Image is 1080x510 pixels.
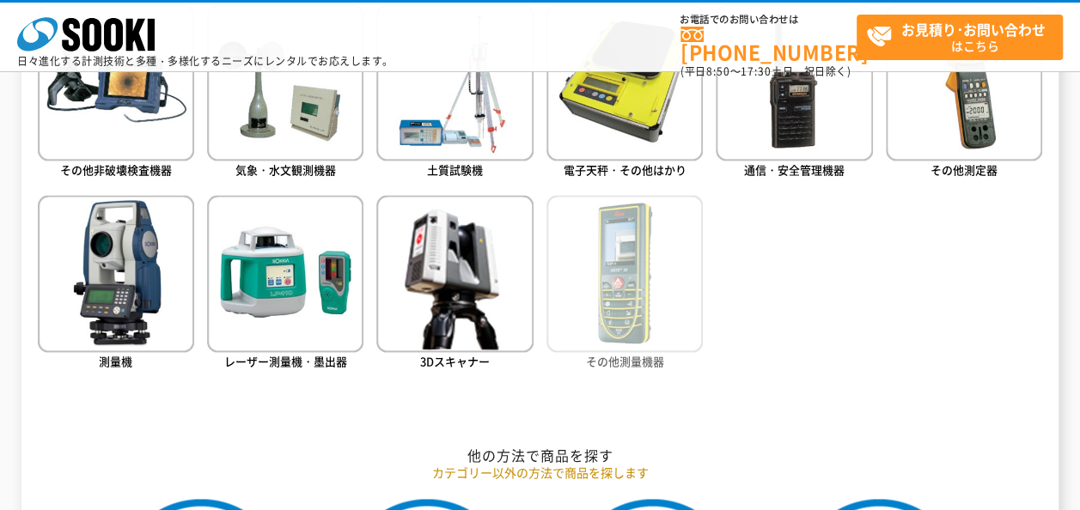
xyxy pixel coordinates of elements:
[716,4,872,182] a: 通信・安全管理機器
[546,195,703,373] a: その他測量機器
[224,353,347,369] span: レーザー測量機・墨出器
[680,15,857,25] span: お電話でのお問い合わせは
[546,4,703,182] a: 電子天秤・その他はかり
[886,4,1042,182] a: その他測定器
[376,4,533,182] a: 土質試験機
[706,64,730,79] span: 8:50
[376,195,533,351] img: 3Dスキャナー
[376,4,533,161] img: 土質試験機
[901,19,1046,39] strong: お見積り･お問い合わせ
[207,195,363,351] img: レーザー測量機・墨出器
[376,195,533,373] a: 3Dスキャナー
[564,161,686,178] span: 電子天秤・その他はかり
[38,4,194,161] img: その他非破壊検査機器
[207,4,363,182] a: 気象・水文観測機器
[546,195,703,351] img: その他測量機器
[680,27,857,62] a: [PHONE_NUMBER]
[60,161,172,178] span: その他非破壊検査機器
[427,161,483,178] span: 土質試験機
[207,195,363,373] a: レーザー測量機・墨出器
[38,446,1043,464] h2: 他の方法で商品を探す
[546,4,703,161] img: 電子天秤・その他はかり
[857,15,1063,60] a: お見積り･お問い合わせはこちら
[420,353,490,369] span: 3Dスキャナー
[931,161,998,178] span: その他測定器
[886,4,1042,161] img: その他測定器
[235,161,336,178] span: 気象・水文観測機器
[99,353,132,369] span: 測量機
[741,64,772,79] span: 17:30
[207,4,363,161] img: 気象・水文観測機器
[866,15,1062,58] span: はこちら
[716,4,872,161] img: 通信・安全管理機器
[680,64,851,79] span: (平日 ～ 土日、祝日除く)
[38,464,1043,482] p: カテゴリー以外の方法で商品を探します
[38,4,194,182] a: その他非破壊検査機器
[38,195,194,373] a: 測量機
[744,161,845,178] span: 通信・安全管理機器
[586,353,664,369] span: その他測量機器
[38,195,194,351] img: 測量機
[17,56,394,66] p: 日々進化する計測技術と多種・多様化するニーズにレンタルでお応えします。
